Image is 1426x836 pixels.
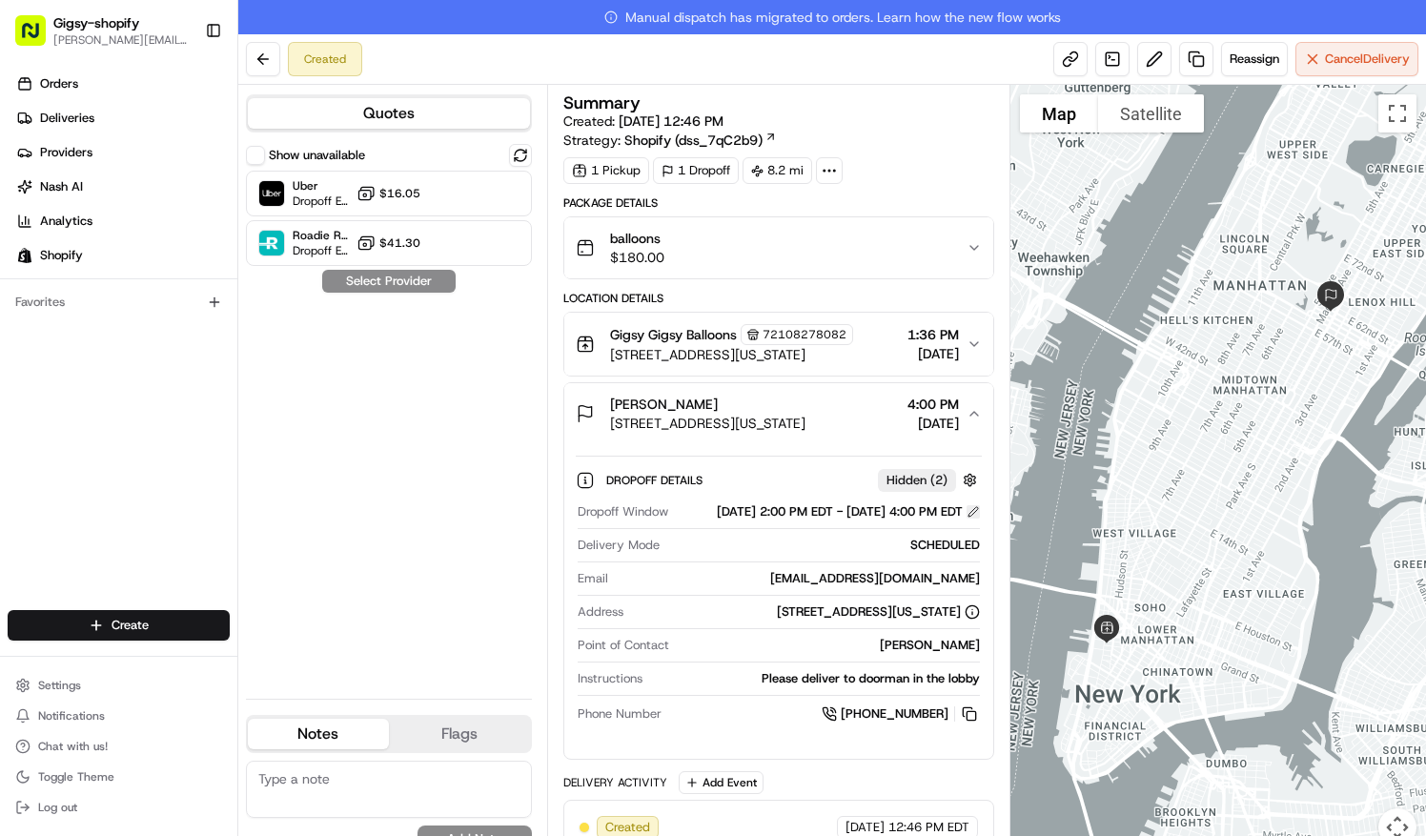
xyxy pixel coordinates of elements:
[578,537,660,554] span: Delivery Mode
[134,471,231,486] a: Powered byPylon
[161,427,176,442] div: 💻
[38,800,77,815] span: Log out
[379,186,420,201] span: $16.05
[624,131,777,150] a: Shopify (dss_7qC2b9)
[8,287,230,317] div: Favorites
[743,157,812,184] div: 8.2 mi
[610,325,737,344] span: Gigsy Gigsy Balloons
[845,819,885,836] span: [DATE]
[17,248,32,263] img: Shopify logo
[8,733,230,760] button: Chat with us!
[605,819,650,836] span: Created
[1221,42,1288,76] button: Reassign
[40,144,92,161] span: Providers
[907,395,959,414] span: 4:00 PM
[293,178,349,194] span: Uber
[59,346,154,361] span: [PERSON_NAME]
[564,313,993,376] button: Gigsy Gigsy Balloons72108278082[STREET_ADDRESS][US_STATE]1:36 PM[DATE]
[1020,94,1098,133] button: Show street map
[153,418,314,452] a: 💻API Documentation
[158,346,165,361] span: •
[907,325,959,344] span: 1:36 PM
[578,637,669,654] span: Point of Contact
[53,32,190,48] button: [PERSON_NAME][EMAIL_ADDRESS][DOMAIN_NAME]
[40,181,74,215] img: 1755196953914-cd9d9cba-b7f7-46ee-b6f5-75ff69acacf5
[610,345,853,364] span: [STREET_ADDRESS][US_STATE]
[19,247,128,262] div: Past conversations
[269,147,365,164] label: Show unavailable
[610,395,718,414] span: [PERSON_NAME]
[578,503,668,520] span: Dropoff Window
[8,610,230,641] button: Create
[8,672,230,699] button: Settings
[19,328,50,358] img: Masood Aslam
[578,670,642,687] span: Instructions
[8,206,237,236] a: Analytics
[86,181,313,200] div: Start new chat
[563,195,994,211] div: Package Details
[40,110,94,127] span: Deliveries
[822,703,980,724] a: [PHONE_NUMBER]
[563,157,649,184] div: 1 Pickup
[8,69,237,99] a: Orders
[619,112,723,130] span: [DATE] 12:46 PM
[578,705,662,723] span: Phone Number
[295,243,347,266] button: See all
[8,172,237,202] a: Nash AI
[841,705,948,723] span: [PHONE_NUMBER]
[389,719,530,749] button: Flags
[907,414,959,433] span: [DATE]
[324,187,347,210] button: Start new chat
[763,327,846,342] span: 72108278082
[40,178,83,195] span: Nash AI
[53,13,139,32] button: Gigsy-shopify
[563,775,667,790] div: Delivery Activity
[38,425,146,444] span: Knowledge Base
[8,703,230,729] button: Notifications
[38,708,105,724] span: Notifications
[293,194,349,209] span: Dropoff ETA 1 hour
[888,819,969,836] span: 12:46 PM EDT
[38,739,108,754] span: Chat with us!
[8,137,237,168] a: Providers
[248,98,530,129] button: Quotes
[1378,94,1416,133] button: Toggle fullscreen view
[248,719,389,749] button: Notes
[717,503,980,520] div: [DATE] 2:00 PM EDT - [DATE] 4:00 PM EDT
[650,670,980,687] div: Please deliver to doorman in the lobby
[604,8,1061,27] span: Manual dispatch has migrated to orders. Learn how the new flow works
[180,425,306,444] span: API Documentation
[606,473,706,488] span: Dropoff Details
[169,295,208,310] span: [DATE]
[563,131,777,150] div: Strategy:
[8,103,237,133] a: Deliveries
[259,181,284,206] img: Uber
[1098,94,1204,133] button: Show satellite imagery
[564,383,993,444] button: [PERSON_NAME][STREET_ADDRESS][US_STATE]4:00 PM[DATE]
[19,181,53,215] img: 1736555255976-a54dd68f-1ca7-489b-9aae-adbdc363a1c4
[578,603,623,621] span: Address
[1295,42,1418,76] button: CancelDelivery
[40,247,83,264] span: Shopify
[169,346,208,361] span: [DATE]
[379,235,420,251] span: $41.30
[677,637,980,654] div: [PERSON_NAME]
[19,427,34,442] div: 📗
[564,217,993,278] button: balloons$180.00
[616,570,980,587] div: [EMAIL_ADDRESS][DOMAIN_NAME]
[563,291,994,306] div: Location Details
[8,794,230,821] button: Log out
[886,472,947,489] span: Hidden ( 2 )
[50,122,315,142] input: Clear
[1230,51,1279,68] span: Reassign
[356,184,420,203] button: $16.05
[59,295,154,310] span: [PERSON_NAME]
[653,157,739,184] div: 1 Dropoff
[112,617,149,634] span: Create
[1325,51,1410,68] span: Cancel Delivery
[907,344,959,363] span: [DATE]
[8,764,230,790] button: Toggle Theme
[158,295,165,310] span: •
